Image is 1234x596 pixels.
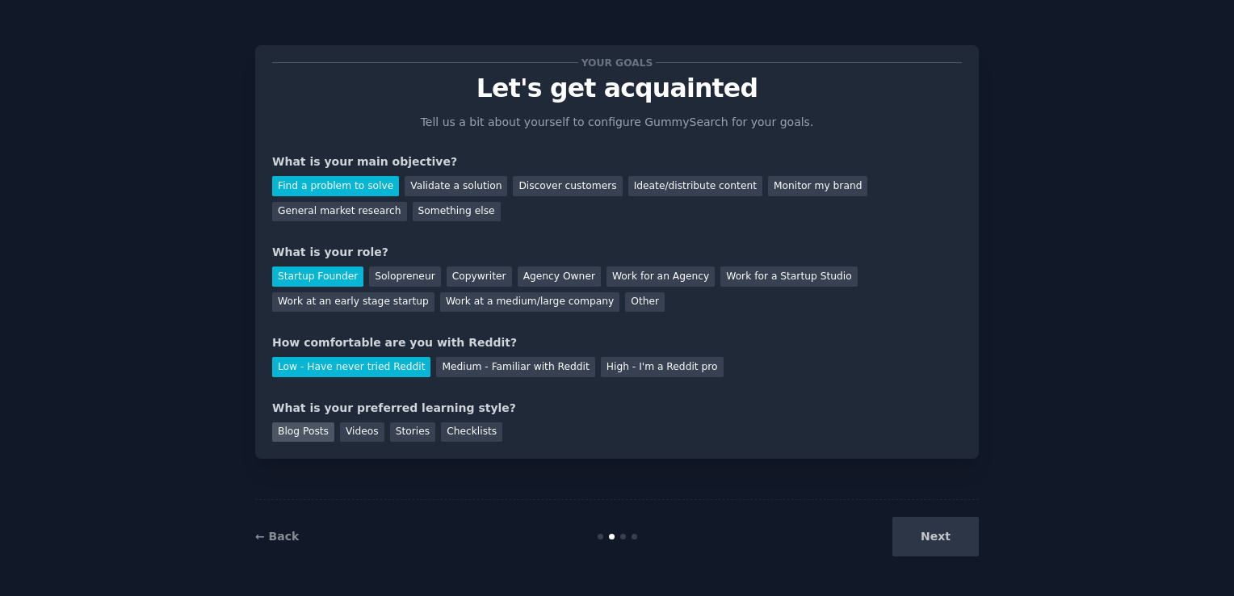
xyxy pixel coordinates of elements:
div: Monitor my brand [768,176,867,196]
div: Work at an early stage startup [272,292,434,313]
div: Blog Posts [272,422,334,443]
div: Validate a solution [405,176,507,196]
div: How comfortable are you with Reddit? [272,334,962,351]
div: General market research [272,202,407,222]
div: Work at a medium/large company [440,292,619,313]
p: Tell us a bit about yourself to configure GummySearch for your goals. [413,114,821,131]
div: Work for an Agency [607,267,715,287]
div: Medium - Familiar with Reddit [436,357,594,377]
div: Low - Have never tried Reddit [272,357,430,377]
div: Startup Founder [272,267,363,287]
div: Discover customers [513,176,622,196]
div: What is your role? [272,244,962,261]
div: Ideate/distribute content [628,176,762,196]
div: What is your preferred learning style? [272,400,962,417]
p: Let's get acquainted [272,74,962,103]
div: Solopreneur [369,267,440,287]
div: Checklists [441,422,502,443]
div: Other [625,292,665,313]
div: Copywriter [447,267,512,287]
div: High - I'm a Reddit pro [601,357,724,377]
div: Agency Owner [518,267,601,287]
div: Stories [390,422,435,443]
div: Videos [340,422,384,443]
div: What is your main objective? [272,153,962,170]
div: Find a problem to solve [272,176,399,196]
div: Something else [413,202,501,222]
span: Your goals [578,54,656,71]
div: Work for a Startup Studio [720,267,857,287]
a: ← Back [255,530,299,543]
